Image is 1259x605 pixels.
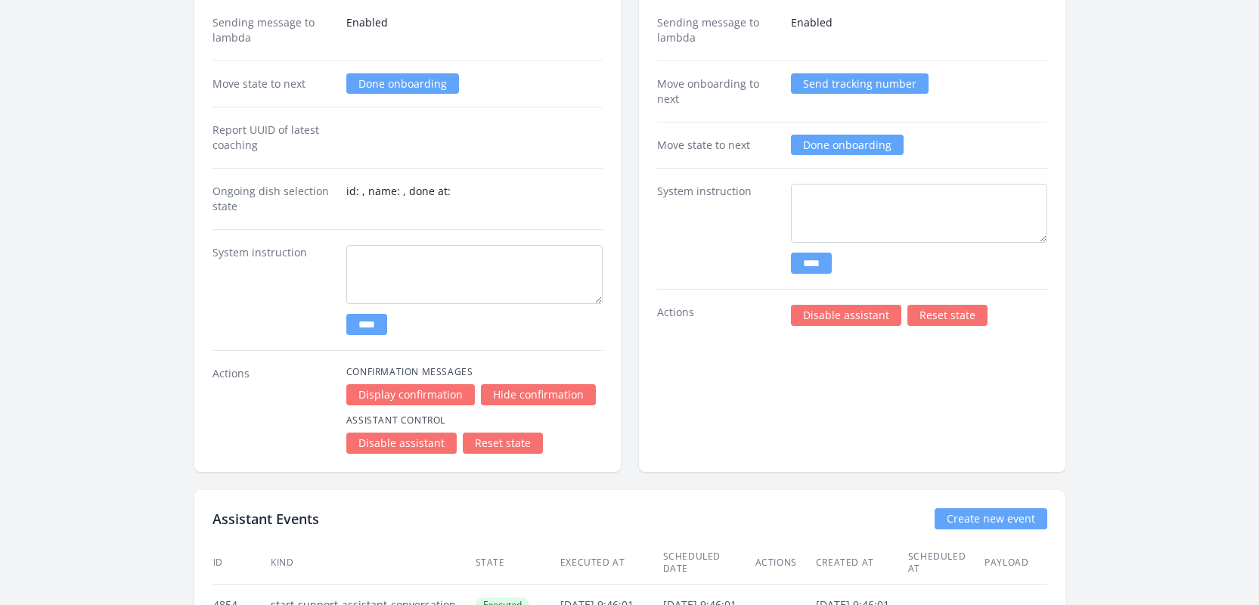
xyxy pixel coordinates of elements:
[657,305,779,326] dt: Actions
[475,541,560,585] th: State
[791,15,1047,45] dd: Enabled
[791,135,904,155] a: Done onboarding
[346,73,459,94] a: Done onboarding
[212,76,334,92] dt: Move state to next
[346,433,457,454] a: Disable assistant
[984,541,1047,585] th: Payload
[346,366,603,378] h4: Confirmation Messages
[657,138,779,153] dt: Move state to next
[270,541,475,585] th: Kind
[662,541,755,585] th: Scheduled date
[346,184,603,214] dd: id: , name: , done at:
[212,245,334,335] dt: System instruction
[212,508,319,529] h2: Assistant Events
[212,123,334,153] dt: Report UUID of latest coaching
[212,366,334,454] dt: Actions
[346,384,475,405] a: Display confirmation
[935,508,1047,529] a: Create new event
[907,305,988,326] a: Reset state
[657,184,779,274] dt: System instruction
[657,15,779,45] dt: Sending message to lambda
[346,15,603,45] dd: Enabled
[212,184,334,214] dt: Ongoing dish selection state
[907,541,984,585] th: Scheduled at
[481,384,596,405] a: Hide confirmation
[657,76,779,107] dt: Move onboarding to next
[463,433,543,454] a: Reset state
[212,15,334,45] dt: Sending message to lambda
[755,541,815,585] th: Actions
[791,73,929,94] a: Send tracking number
[560,541,662,585] th: Executed at
[346,414,603,427] h4: Assistant Control
[791,305,901,326] a: Disable assistant
[212,541,271,585] th: ID
[815,541,907,585] th: Created at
